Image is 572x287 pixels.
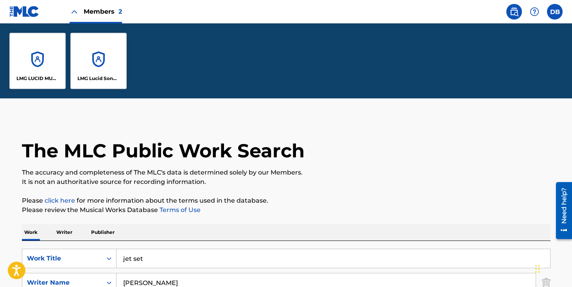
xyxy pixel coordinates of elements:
div: Help [527,4,542,20]
a: Public Search [506,4,522,20]
p: It is not an authoritative source for recording information. [22,177,550,187]
p: LMG Lucid Songs (ASCAP) [77,75,120,82]
img: MLC Logo [9,6,39,17]
a: AccountsLMG Lucid Songs (ASCAP) [70,33,127,89]
p: Please for more information about the terms used in the database. [22,196,550,205]
p: Work [22,224,40,241]
div: Work Title [27,254,97,263]
iframe: Resource Center [550,179,572,242]
p: The accuracy and completeness of The MLC's data is determined solely by our Members. [22,168,550,177]
img: Close [70,7,79,16]
iframe: Chat Widget [533,250,572,287]
p: Please review the Musical Works Database [22,205,550,215]
h1: The MLC Public Work Search [22,139,305,162]
p: Publisher [89,224,117,241]
a: Terms of Use [158,206,201,214]
span: 2 [118,8,122,15]
img: help [530,7,539,16]
p: Writer [54,224,75,241]
a: click here [45,197,75,204]
p: LMG LUCID MUSIC [16,75,59,82]
img: search [509,7,519,16]
span: Members [84,7,122,16]
div: Drag [535,257,540,281]
a: AccountsLMG LUCID MUSIC [9,33,66,89]
div: User Menu [547,4,563,20]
